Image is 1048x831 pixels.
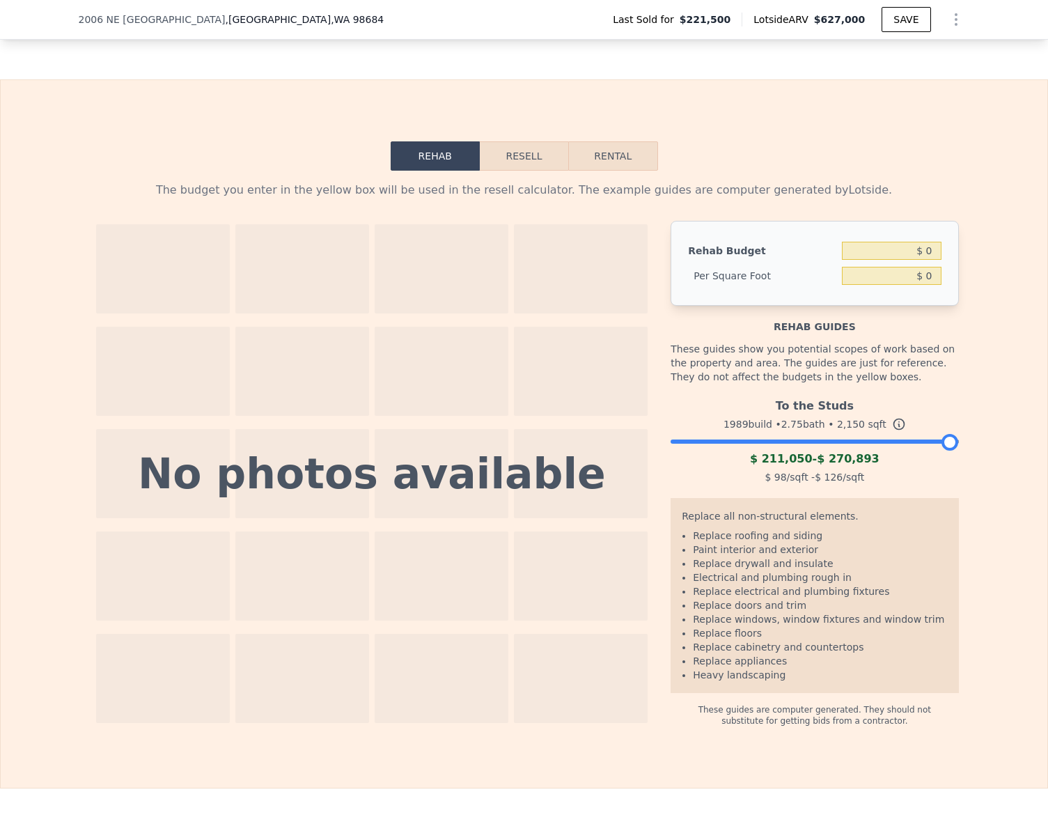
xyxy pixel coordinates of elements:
span: $ 126 [815,472,843,483]
li: Paint interior and exterior [693,543,947,557]
span: , WA 98684 [331,14,384,25]
span: Last Sold for [613,13,680,26]
li: Electrical and plumbing rough in [693,570,947,584]
div: To the Studs [671,392,958,414]
button: SAVE [882,7,930,32]
span: Lotside ARV [753,13,813,26]
button: Show Options [942,6,970,33]
span: , [GEOGRAPHIC_DATA] [226,13,384,26]
span: 2006 NE [GEOGRAPHIC_DATA] [79,13,226,26]
button: Resell [480,141,568,171]
li: Heavy landscaping [693,668,947,682]
span: 2,150 [837,419,865,430]
button: Rental [568,141,657,171]
div: 1989 build • 2.75 bath • sqft [671,414,958,434]
div: /sqft - /sqft [671,467,958,487]
div: Replace all non-structural elements. [682,509,947,529]
span: $ 270,893 [817,452,879,465]
li: Replace floors [693,626,947,640]
li: Replace cabinetry and countertops [693,640,947,654]
li: Replace roofing and siding [693,529,947,543]
div: Per Square Foot [688,263,836,288]
div: Rehab guides [671,306,958,334]
div: - [671,451,958,467]
span: $627,000 [814,14,866,25]
li: Replace appliances [693,654,947,668]
div: The budget you enter in the yellow box will be used in the resell calculator. The example guides ... [90,182,959,199]
li: Replace doors and trim [693,598,947,612]
li: Replace windows, window fixtures and window trim [693,612,947,626]
li: Replace electrical and plumbing fixtures [693,584,947,598]
button: Rehab [391,141,480,171]
li: Replace drywall and insulate [693,557,947,570]
span: $ 98 [765,472,786,483]
div: These guides show you potential scopes of work based on the property and area. The guides are jus... [671,334,958,392]
span: $221,500 [680,13,731,26]
span: $ 211,050 [750,452,813,465]
div: No photos available [138,453,606,495]
div: Rehab Budget [688,238,836,263]
div: These guides are computer generated. They should not substitute for getting bids from a contractor. [671,693,958,727]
